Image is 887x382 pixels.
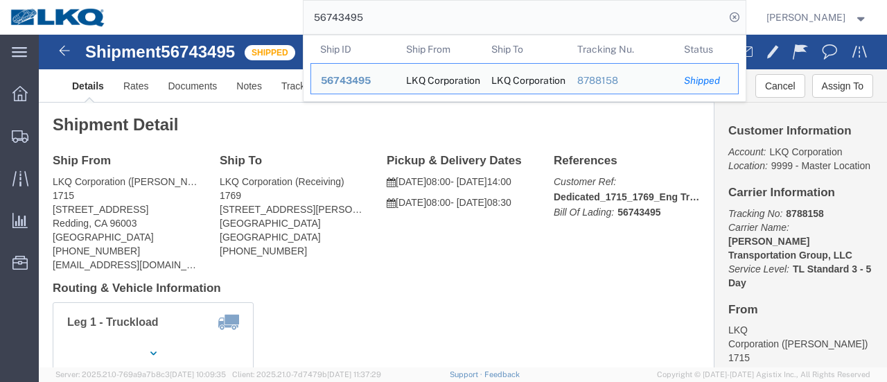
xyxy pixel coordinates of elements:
table: Search Results [310,35,746,101]
th: Ship From [396,35,482,63]
img: logo [10,7,107,28]
span: Copyright © [DATE]-[DATE] Agistix Inc., All Rights Reserved [657,369,870,381]
span: [DATE] 10:09:35 [170,370,226,379]
a: Support [450,370,484,379]
span: Client: 2025.21.0-7d7479b [232,370,381,379]
div: LKQ Corporation [491,64,558,94]
iframe: FS Legacy Container [39,35,887,367]
div: 8788158 [577,73,665,88]
span: [DATE] 11:37:29 [327,370,381,379]
span: Server: 2025.21.0-769a9a7b8c3 [55,370,226,379]
input: Search for shipment number, reference number [304,1,725,34]
th: Tracking Nu. [567,35,674,63]
span: 56743495 [321,75,371,86]
th: Ship To [482,35,568,63]
span: Marc Metzger [766,10,845,25]
th: Status [674,35,739,63]
div: 56743495 [321,73,387,88]
th: Ship ID [310,35,396,63]
button: [PERSON_NAME] [766,9,868,26]
a: Feedback [484,370,520,379]
div: Shipped [684,73,728,88]
div: LKQ Corporation [405,64,472,94]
